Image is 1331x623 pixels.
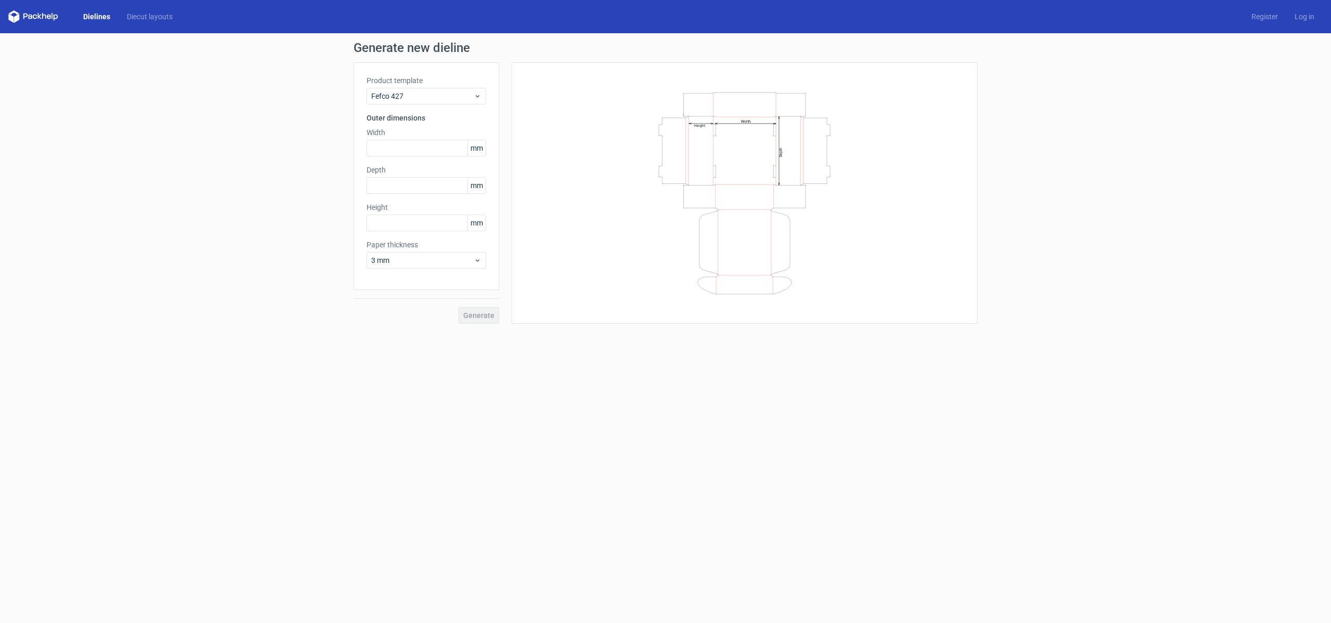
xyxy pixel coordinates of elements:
text: Width [741,118,751,123]
span: Fefco 427 [371,91,474,101]
label: Height [367,202,486,213]
h1: Generate new dieline [354,42,977,54]
a: Log in [1286,11,1323,22]
label: Product template [367,75,486,86]
label: Width [367,127,486,138]
span: 3 mm [371,255,474,266]
span: mm [467,178,486,193]
a: Register [1243,11,1286,22]
span: mm [467,215,486,231]
a: Diecut layouts [119,11,181,22]
text: Height [694,123,705,127]
h3: Outer dimensions [367,113,486,123]
label: Depth [367,165,486,175]
text: Depth [779,147,783,156]
label: Paper thickness [367,240,486,250]
span: mm [467,140,486,156]
a: Dielines [75,11,119,22]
